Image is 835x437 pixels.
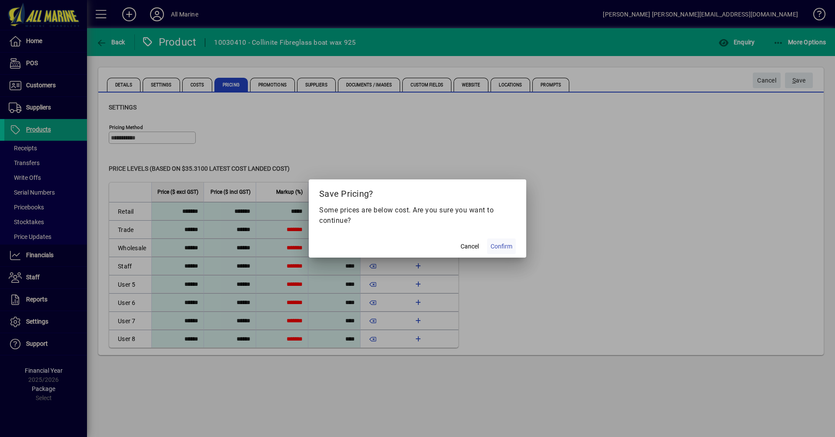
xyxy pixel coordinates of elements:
[319,205,516,226] p: Some prices are below cost. Are you sure you want to continue?
[309,179,526,205] h2: Save Pricing?
[487,238,516,254] button: Confirm
[456,238,484,254] button: Cancel
[491,242,512,251] span: Confirm
[461,242,479,251] span: Cancel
